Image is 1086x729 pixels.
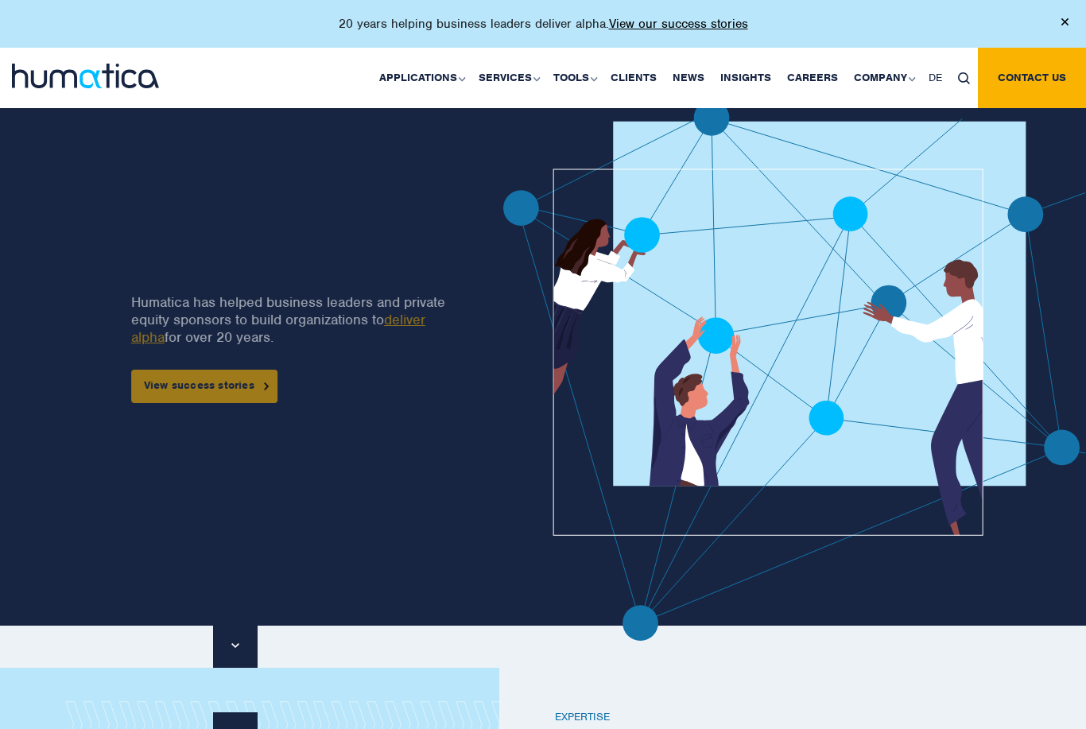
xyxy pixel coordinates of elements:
img: downarrow [231,643,239,648]
a: News [665,48,712,108]
p: 20 years helping business leaders deliver alpha. [339,16,748,32]
a: Services [471,48,545,108]
img: search_icon [958,72,970,84]
a: deliver alpha [131,311,425,346]
h6: EXPERTISE [555,711,984,724]
a: View success stories [131,370,277,403]
a: Applications [371,48,471,108]
a: Company [846,48,921,108]
a: Clients [603,48,665,108]
a: View our success stories [609,16,748,32]
a: Contact us [978,48,1086,108]
img: logo [12,64,159,88]
span: DE [929,71,942,84]
p: Humatica has helped business leaders and private equity sponsors to build organizations to for ov... [131,293,448,346]
a: Careers [779,48,846,108]
img: arrowicon [264,382,269,390]
a: DE [921,48,950,108]
a: Tools [545,48,603,108]
a: Insights [712,48,779,108]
